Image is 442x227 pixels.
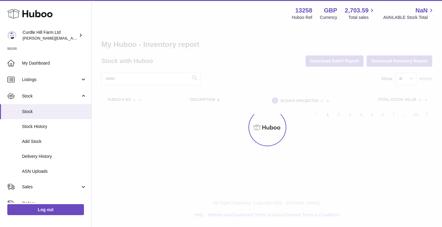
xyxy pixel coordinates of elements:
[23,36,122,41] span: [PERSON_NAME][EMAIL_ADDRESS][DOMAIN_NAME]
[320,15,337,20] div: Currency
[22,109,87,115] span: Stock
[23,30,78,41] div: Curdle Hill Farm Ltd
[22,60,87,66] span: My Dashboard
[345,6,369,15] span: 2,703.59
[22,168,87,174] span: ASN Uploads
[22,124,87,129] span: Stock History
[22,184,80,190] span: Sales
[415,6,428,15] span: NaN
[22,139,87,144] span: Add Stock
[22,200,80,206] span: Orders
[324,6,337,15] strong: GBP
[22,93,80,99] span: Stock
[292,15,312,20] div: Huboo Ref
[7,31,16,40] img: james@diddlysquatfarmshop.com
[345,6,376,20] a: 2,703.59 Total sales
[22,154,87,159] span: Delivery History
[348,15,375,20] span: Total sales
[383,6,435,20] a: NaN AVAILABLE Stock Total
[383,15,435,20] span: AVAILABLE Stock Total
[295,6,312,15] strong: 13258
[22,77,80,83] span: Listings
[7,204,84,215] a: Log out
